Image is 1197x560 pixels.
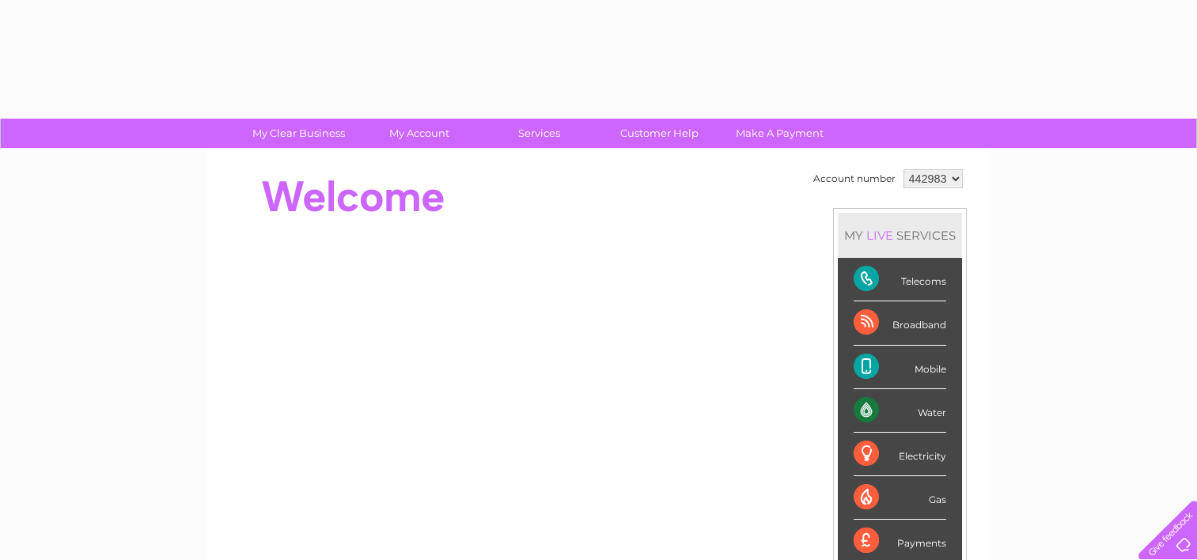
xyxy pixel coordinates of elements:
[838,213,962,258] div: MY SERVICES
[854,346,946,389] div: Mobile
[714,119,845,148] a: Make A Payment
[854,389,946,433] div: Water
[809,165,900,192] td: Account number
[474,119,604,148] a: Services
[354,119,484,148] a: My Account
[594,119,725,148] a: Customer Help
[854,433,946,476] div: Electricity
[233,119,364,148] a: My Clear Business
[854,476,946,520] div: Gas
[863,228,896,243] div: LIVE
[854,258,946,301] div: Telecoms
[854,301,946,345] div: Broadband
